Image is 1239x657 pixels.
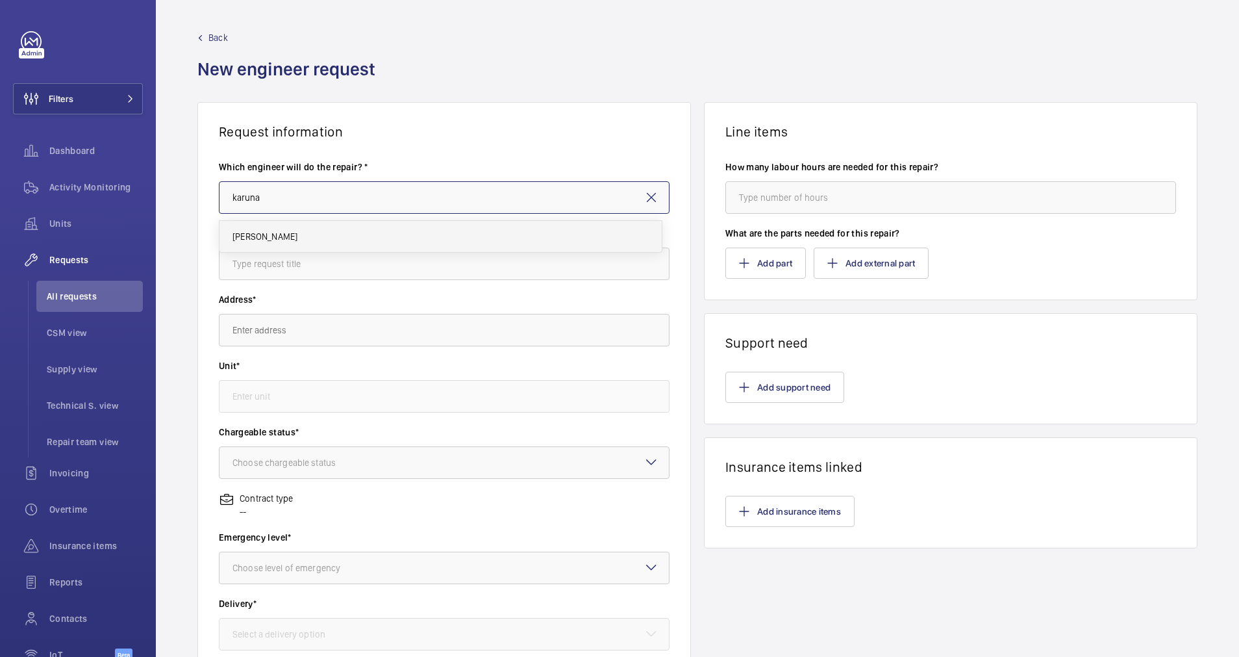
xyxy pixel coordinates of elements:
label: Emergency level* [219,531,670,544]
span: Reports [49,576,143,589]
label: Unit* [219,359,670,372]
span: Invoicing [49,467,143,480]
div: Select a delivery option [232,628,358,641]
span: Insurance items [49,539,143,552]
label: Address* [219,293,670,306]
button: Add external part [814,248,929,279]
span: CSM view [47,326,143,339]
input: Type number of hours [725,181,1176,214]
div: Choose chargeable status [232,456,368,469]
h1: Insurance items linked [725,459,1176,475]
label: Chargeable status* [219,426,670,439]
span: Dashboard [49,144,143,157]
input: Select engineer [219,181,670,214]
h1: Support need [725,335,1176,351]
span: Back [208,31,228,44]
label: Delivery* [219,597,670,610]
span: Requests [49,253,143,266]
button: Filters [13,83,143,114]
span: Overtime [49,503,143,516]
button: Add part [725,248,806,279]
span: Supply view [47,363,143,376]
span: [PERSON_NAME] [232,230,297,243]
span: Units [49,217,143,230]
button: Add support need [725,372,844,403]
input: Enter address [219,314,670,346]
span: Filters [49,92,73,105]
p: Contract type [240,492,293,505]
span: Repair team view [47,435,143,448]
span: All requests [47,290,143,303]
label: What are the parts needed for this repair? [725,227,1176,240]
label: Which engineer will do the repair? * [219,161,670,174]
p: -- [240,505,293,518]
input: Enter unit [219,380,670,413]
span: Technical S. view [47,399,143,412]
input: Type request title [219,248,670,280]
button: Add insurance items [725,496,855,527]
h1: Line items [725,123,1176,140]
div: Choose level of emergency [232,561,373,574]
h1: New engineer request [197,57,383,102]
span: Contacts [49,612,143,625]
label: How many labour hours are needed for this repair? [725,161,1176,174]
h1: Request information [219,123,670,140]
span: Activity Monitoring [49,181,143,194]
